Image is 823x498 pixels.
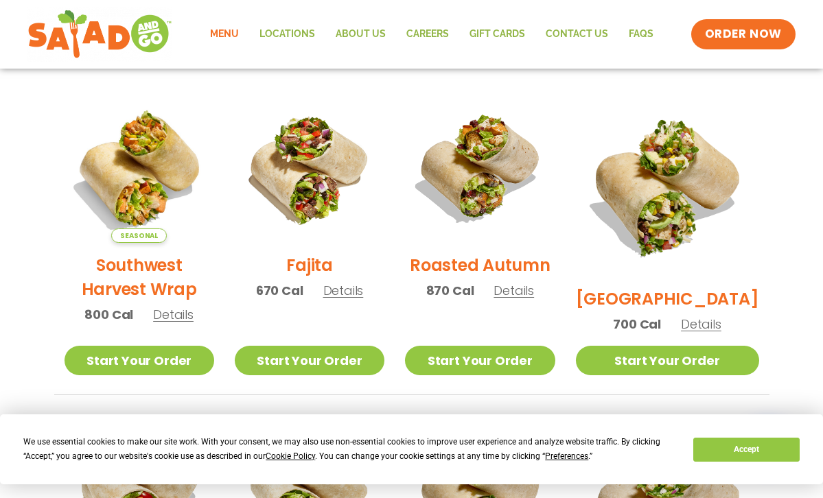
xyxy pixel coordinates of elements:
a: Start Your Order [576,346,759,375]
a: FAQs [618,19,664,50]
a: GIFT CARDS [459,19,535,50]
img: new-SAG-logo-768×292 [27,7,172,62]
span: 700 Cal [613,315,661,333]
a: Start Your Order [65,346,214,375]
img: Product photo for Southwest Harvest Wrap [65,93,214,243]
a: ORDER NOW [691,19,796,49]
div: We use essential cookies to make our site work. With your consent, we may also use non-essential ... [23,435,677,464]
span: Details [681,316,721,333]
span: Cookie Policy [266,451,315,461]
a: Contact Us [535,19,618,50]
h2: [GEOGRAPHIC_DATA] [576,287,759,311]
span: ORDER NOW [705,26,782,43]
img: Product photo for Roasted Autumn Wrap [405,93,555,243]
span: Preferences [545,451,588,461]
a: Start Your Order [405,346,555,375]
span: 870 Cal [426,281,474,300]
span: Details [323,282,364,299]
button: Accept [693,438,799,462]
a: Locations [249,19,325,50]
img: Product photo for Fajita Wrap [235,93,384,243]
span: Details [494,282,534,299]
h2: Southwest Harvest Wrap [65,253,214,301]
h2: Fajita [286,253,333,277]
span: 670 Cal [256,281,303,300]
nav: Menu [200,19,664,50]
span: 800 Cal [84,305,133,324]
h2: Roasted Autumn [410,253,550,277]
a: Careers [396,19,459,50]
span: Details [153,306,194,323]
a: About Us [325,19,396,50]
a: Menu [200,19,249,50]
img: Product photo for BBQ Ranch Wrap [576,93,759,276]
span: Seasonal [111,228,167,243]
a: Start Your Order [235,346,384,375]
